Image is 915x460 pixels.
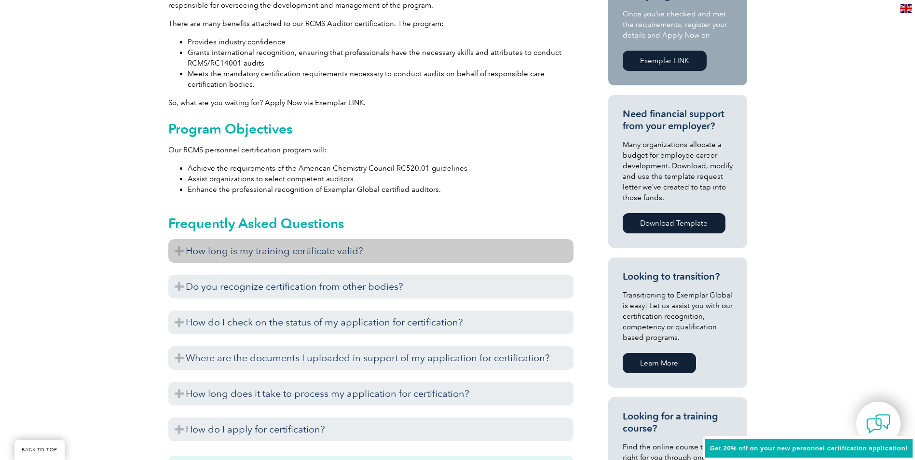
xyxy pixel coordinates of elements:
h3: How do I apply for certification? [168,418,574,441]
li: Enhance the professional recognition of Exemplar Global certified auditors. [188,184,574,195]
p: Many organizations allocate a budget for employee career development. Download, modify and use th... [623,139,733,203]
h3: Looking for a training course? [623,410,733,434]
h3: Do you recognize certification from other bodies? [168,275,574,298]
li: Assist organizations to select competent auditors [188,174,574,184]
a: Learn More [623,353,696,373]
p: Our RCMS personnel certification program will: [168,145,574,155]
h3: Need financial support from your employer? [623,108,733,132]
p: Once you’ve checked and met the requirements, register your details and Apply Now on [623,9,733,41]
span: Get 20% off on your new personnel certification application! [710,445,908,452]
h3: How do I check on the status of my application for certification? [168,311,574,334]
h2: Frequently Asked Questions [168,216,574,231]
p: So, what are you waiting for? Apply Now via Exemplar LINK. [168,97,574,108]
li: Meets the mandatory certification requirements necessary to conduct audits on behalf of responsib... [188,68,574,90]
h2: Program Objectives [168,121,574,136]
img: en [900,4,912,13]
h3: How long does it take to process my application for certification? [168,382,574,406]
h3: Where are the documents I uploaded in support of my application for certification? [168,346,574,370]
h3: Looking to transition? [623,271,733,283]
p: There are many benefits attached to our RCMS Auditor certification. The program: [168,18,574,29]
li: Achieve the requirements of the American Chemistry Council RC520.01 guidelines [188,163,574,174]
img: contact-chat.png [866,412,890,436]
a: Download Template [623,213,725,233]
a: Exemplar LINK [623,51,707,71]
p: Transitioning to Exemplar Global is easy! Let us assist you with our certification recognition, c... [623,290,733,343]
h3: How long is my training certificate valid? [168,239,574,263]
li: Provides industry confidence [188,37,574,47]
a: BACK TO TOP [14,440,65,460]
li: Grants international recognition, ensuring that professionals have the necessary skills and attri... [188,47,574,68]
